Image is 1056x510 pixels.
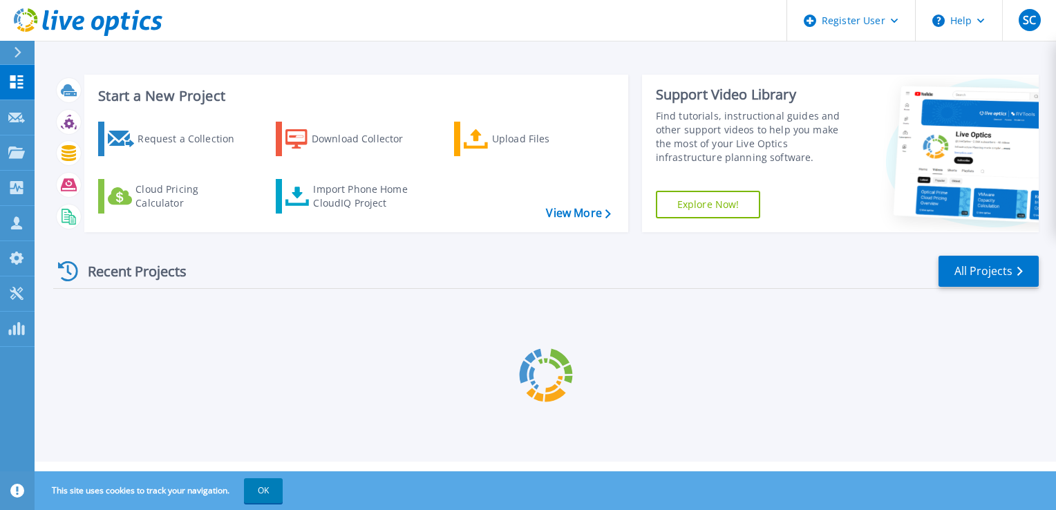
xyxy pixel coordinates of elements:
div: Recent Projects [53,254,205,288]
span: This site uses cookies to track your navigation. [38,478,283,503]
button: OK [244,478,283,503]
div: Request a Collection [138,125,248,153]
div: Download Collector [312,125,422,153]
div: Cloud Pricing Calculator [135,182,246,210]
h3: Start a New Project [98,88,610,104]
a: Explore Now! [656,191,761,218]
a: Download Collector [276,122,430,156]
div: Find tutorials, instructional guides and other support videos to help you make the most of your L... [656,109,855,164]
div: Import Phone Home CloudIQ Project [313,182,421,210]
a: Upload Files [454,122,608,156]
a: All Projects [939,256,1039,287]
div: Support Video Library [656,86,855,104]
a: View More [546,207,610,220]
span: SC [1023,15,1036,26]
a: Request a Collection [98,122,252,156]
div: Upload Files [492,125,603,153]
a: Cloud Pricing Calculator [98,179,252,214]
